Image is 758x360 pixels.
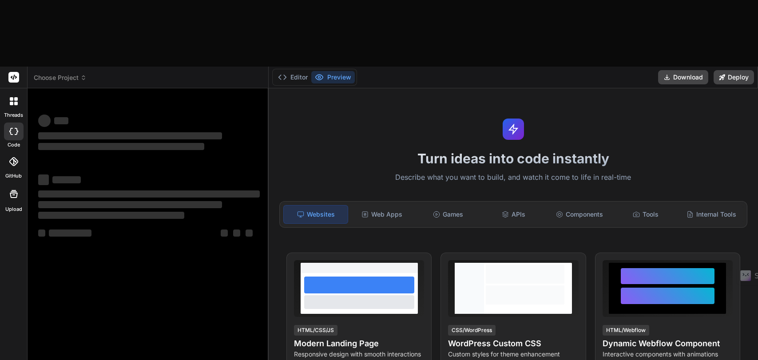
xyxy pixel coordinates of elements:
div: Web Apps [350,205,414,224]
p: Responsive design with smooth interactions [294,350,424,359]
div: Games [416,205,480,224]
span: ‌ [38,174,49,185]
div: HTML/Webflow [603,325,649,336]
h4: Modern Landing Page [294,337,424,350]
span: ‌ [49,229,91,237]
p: Custom styles for theme enhancement [448,350,578,359]
div: Tools [613,205,677,224]
span: Choose Project [34,73,87,82]
div: Components [548,205,611,224]
p: Interactive components with animations [603,350,733,359]
h1: Turn ideas into code instantly [274,150,753,166]
span: ‌ [233,229,240,237]
span: ‌ [54,117,68,124]
label: Upload [5,206,22,213]
div: Internal Tools [679,205,743,224]
label: code [8,141,20,149]
span: ‌ [38,132,222,139]
p: Describe what you want to build, and watch it come to life in real-time [274,172,753,183]
div: Websites [283,205,348,224]
span: ‌ [38,143,204,150]
label: GitHub [5,172,22,180]
button: Download [658,70,708,84]
div: CSS/WordPress [448,325,496,336]
button: Editor [274,71,311,83]
div: HTML/CSS/JS [294,325,337,336]
div: APIs [482,205,546,224]
span: ‌ [38,229,45,237]
span: ‌ [38,201,222,208]
span: ‌ [38,115,51,127]
h4: WordPress Custom CSS [448,337,578,350]
label: threads [4,111,23,119]
span: ‌ [38,212,184,219]
span: ‌ [38,190,260,198]
button: Preview [311,71,355,83]
h4: Dynamic Webflow Component [603,337,733,350]
span: ‌ [221,229,228,237]
span: ‌ [52,176,81,183]
button: Deploy [714,70,754,84]
span: ‌ [246,229,253,237]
